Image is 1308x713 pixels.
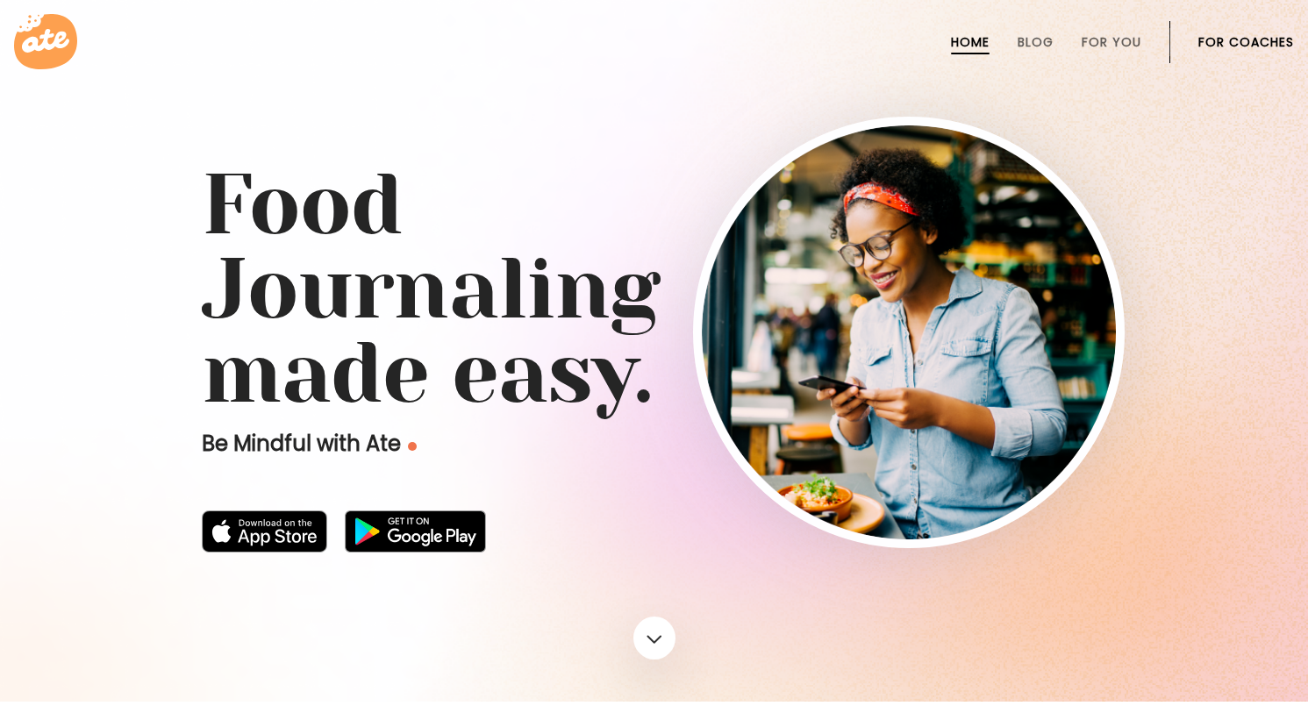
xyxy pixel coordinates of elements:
[345,510,486,553] img: badge-download-google.png
[1082,35,1141,49] a: For You
[202,163,1107,416] h1: Food Journaling made easy.
[202,510,328,553] img: badge-download-apple.svg
[1198,35,1294,49] a: For Coaches
[1018,35,1054,49] a: Blog
[202,430,693,458] p: Be Mindful with Ate
[951,35,990,49] a: Home
[702,125,1116,539] img: home-hero-img-rounded.png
